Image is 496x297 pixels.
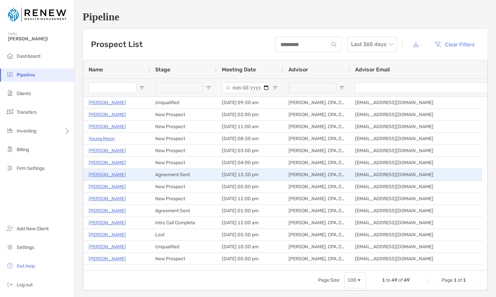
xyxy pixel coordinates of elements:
[17,72,35,78] span: Pipeline
[6,89,14,97] img: clients icon
[155,66,170,73] span: Stage
[217,181,283,193] div: [DATE] 05:00 pm
[6,145,14,153] img: billing icon
[17,128,36,134] span: Investing
[91,40,143,49] h3: Prospect List
[6,164,14,172] img: firm-settings icon
[469,278,474,283] div: Next Page
[217,229,283,241] div: [DATE] 05:30 pm
[283,241,350,253] div: [PERSON_NAME], CPA, CFP®
[150,181,217,193] div: New Prospect
[217,193,283,205] div: [DATE] 12:00 pm
[150,229,217,241] div: Lost
[6,52,14,60] img: dashboard icon
[89,171,126,179] a: [PERSON_NAME]
[150,109,217,120] div: New Prospect
[355,66,390,73] span: Advisor Email
[351,37,393,52] span: Last 365 days
[6,280,14,288] img: logout icon
[404,277,410,283] span: 49
[139,85,145,90] button: Open Filter Menu
[89,134,115,143] a: Young Moon
[283,205,350,217] div: [PERSON_NAME], CPA, CFP®
[17,245,34,250] span: Settings
[288,66,308,73] span: Advisor
[17,91,31,96] span: Clients
[150,133,217,144] div: New Prospect
[283,121,350,132] div: [PERSON_NAME], CPA, CFP®
[89,98,126,107] a: [PERSON_NAME]
[6,108,14,116] img: transfers icon
[222,66,256,73] span: Meeting Date
[17,282,33,288] span: Log out
[89,159,126,167] p: [PERSON_NAME]
[217,241,283,253] div: [DATE] 10:30 am
[454,277,457,283] span: 1
[150,157,217,169] div: New Prospect
[89,146,126,155] p: [PERSON_NAME]
[217,253,283,265] div: [DATE] 05:00 pm
[6,262,14,270] img: get-help icon
[283,157,350,169] div: [PERSON_NAME], CPA, CFP®
[477,278,482,283] div: Last Page
[434,278,439,283] div: Previous Page
[382,277,385,283] span: 1
[89,122,126,131] a: [PERSON_NAME]
[217,169,283,181] div: [DATE] 12:30 pm
[150,145,217,157] div: New Prospect
[391,277,397,283] span: 49
[339,85,344,90] button: Open Filter Menu
[89,183,126,191] a: [PERSON_NAME]
[8,3,66,27] img: Zoe Logo
[386,277,390,283] span: to
[150,253,217,265] div: New Prospect
[442,277,453,283] span: Page
[150,169,217,181] div: Agreement Sent
[89,195,126,203] p: [PERSON_NAME]
[150,121,217,132] div: New Prospect
[426,278,431,283] div: First Page
[458,277,462,283] span: of
[429,37,480,52] button: Clear Filters
[17,109,37,115] span: Transfers
[17,166,45,171] span: Firm Settings
[89,207,126,215] a: [PERSON_NAME]
[222,82,270,93] input: Meeting Date Filter Input
[217,121,283,132] div: [DATE] 11:00 am
[6,126,14,134] img: investing icon
[283,133,350,144] div: [PERSON_NAME], CPA, CFP®
[318,277,340,283] div: Page Size:
[17,263,35,269] span: Get Help
[347,277,356,283] div: 100
[398,277,403,283] span: of
[283,217,350,229] div: [PERSON_NAME], CPA, CFP®
[283,193,350,205] div: [PERSON_NAME], CPA, CFP®
[331,42,336,47] img: input icon
[217,133,283,144] div: [DATE] 08:30 am
[283,229,350,241] div: [PERSON_NAME], CPA, CFP®
[283,109,350,120] div: [PERSON_NAME], CPA, CFP®
[17,53,40,59] span: Dashboard
[89,243,126,251] a: [PERSON_NAME]
[217,205,283,217] div: [DATE] 01:00 pm
[150,217,217,229] div: Intro Call Complete
[217,109,283,120] div: [DATE] 02:00 pm
[89,66,103,73] span: Name
[89,231,126,239] p: [PERSON_NAME]
[283,97,350,108] div: [PERSON_NAME], CPA, CFP®
[89,255,126,263] a: [PERSON_NAME]
[283,253,350,265] div: [PERSON_NAME], CPA, CFP®
[206,85,211,90] button: Open Filter Menu
[150,241,217,253] div: Unqualified
[6,224,14,232] img: add_new_client icon
[83,11,488,23] h1: Pipeline
[150,205,217,217] div: Agreement Sent
[150,193,217,205] div: New Prospect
